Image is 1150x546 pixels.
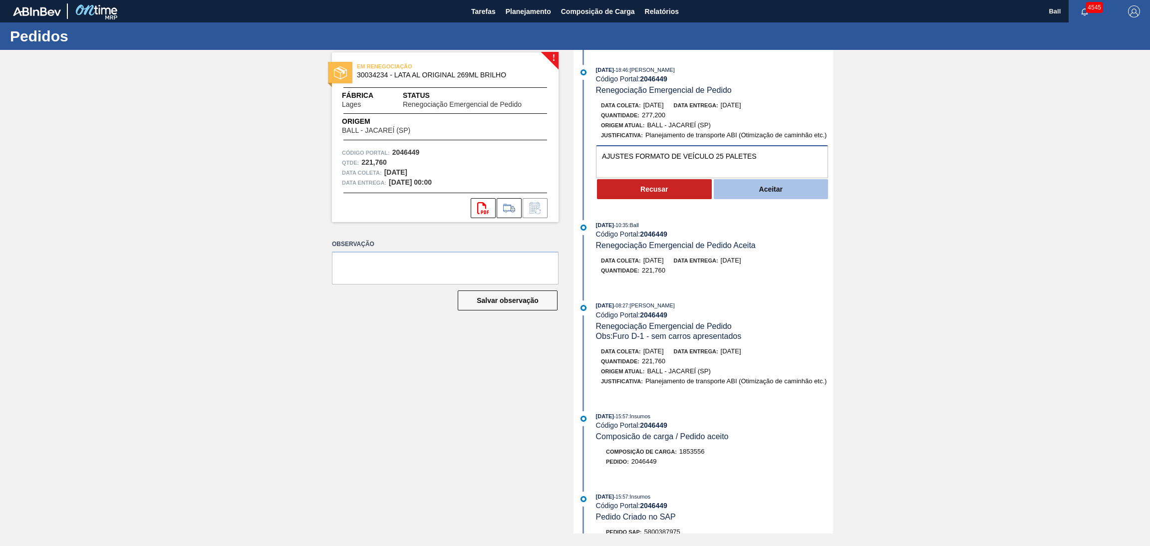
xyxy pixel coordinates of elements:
strong: 2046449 [640,75,667,83]
span: 30034234 - LATA AL ORIGINAL 269ML BRILHO [357,71,538,79]
span: Data entrega: [674,102,718,108]
strong: [DATE] 00:00 [389,178,432,186]
strong: 2046449 [392,148,420,156]
strong: 2046449 [640,230,667,238]
span: Renegociação Emergencial de Pedido [596,322,732,330]
span: Planejamento de transporte ABI (Otimização de caminhão etc.) [645,377,827,385]
span: Qtde : [342,158,359,168]
span: BALL - JACAREÍ (SP) [647,367,710,375]
span: Pedido SAP: [606,529,642,535]
div: Código Portal: [596,421,833,429]
strong: 221,760 [361,158,387,166]
img: Logout [1128,5,1140,17]
span: [DATE] [643,347,664,355]
button: Salvar observação [458,290,558,310]
span: 277,200 [642,111,665,119]
span: 4545 [1086,2,1103,13]
button: Recusar [597,179,712,199]
span: 221,760 [642,357,665,365]
label: Observação [332,237,559,252]
span: [DATE] [721,347,741,355]
span: Quantidade : [601,268,639,273]
span: Data entrega: [342,178,386,188]
span: Data coleta: [342,168,382,178]
span: Justificativa: [601,378,643,384]
span: Planejamento [506,5,551,17]
button: Aceitar [714,179,829,199]
span: 2046449 [631,458,657,465]
span: Composição de Carga [561,5,635,17]
span: 1853556 [679,448,705,455]
button: Notificações [1069,4,1101,18]
span: Lages [342,101,361,108]
span: Planejamento de transporte ABI (Otimização de caminhão etc.) [645,131,827,139]
span: - 15:57 [614,414,628,419]
span: Status [403,90,549,101]
img: atual [580,305,586,311]
span: Composicão de carga / Pedido aceito [596,432,729,441]
span: [DATE] [596,67,614,73]
span: - 18:46 [614,67,628,73]
span: : Insumos [628,413,650,419]
span: EM RENEGOCIAÇÃO [357,61,497,71]
img: status [334,66,347,79]
span: Origem Atual: [601,368,644,374]
span: Data coleta: [601,258,641,264]
span: Data coleta: [601,348,641,354]
span: Origem [342,116,439,127]
span: 221,760 [642,267,665,274]
span: [DATE] [596,302,614,308]
div: Código Portal: [596,230,833,238]
span: [DATE] [596,222,614,228]
textarea: AJUSTES FORMATO DE VEÍCULO 25 PALETES [596,145,828,178]
span: Relatórios [645,5,679,17]
span: Data entrega: [674,258,718,264]
img: TNhmsLtSVTkK8tSr43FrP2fwEKptu5GPRR3wAAAABJRU5ErkJggg== [13,7,61,16]
span: Data coleta: [601,102,641,108]
strong: 2046449 [640,502,667,510]
span: [DATE] [721,257,741,264]
span: : [PERSON_NAME] [628,67,675,73]
span: BALL - JACAREÍ (SP) [342,127,410,134]
span: Renegociação Emergencial de Pedido [403,101,522,108]
span: Origem Atual: [601,122,644,128]
span: Pedido : [606,459,629,465]
h1: Pedidos [10,30,187,42]
span: BALL - JACAREÍ (SP) [647,121,710,129]
span: Renegociação Emergencial de Pedido Aceita [596,241,756,250]
span: - 15:57 [614,494,628,500]
div: Código Portal: [596,502,833,510]
div: Código Portal: [596,311,833,319]
img: atual [580,496,586,502]
span: 5800387975 [644,528,680,536]
span: [DATE] [596,494,614,500]
span: : Ball [628,222,638,228]
span: - 08:27 [614,303,628,308]
span: Obs: Furo D-1 - sem carros apresentados [596,332,742,340]
span: Fábrica [342,90,392,101]
img: atual [580,416,586,422]
span: Quantidade : [601,112,639,118]
span: [DATE] [721,101,741,109]
div: Ir para Composição de Carga [497,198,522,218]
span: Renegociação Emergencial de Pedido [596,86,732,94]
span: Composição de Carga : [606,449,677,455]
span: : Insumos [628,494,650,500]
strong: 2046449 [640,311,667,319]
span: Tarefas [471,5,496,17]
span: Código Portal: [342,148,390,158]
img: atual [580,225,586,231]
span: Quantidade : [601,358,639,364]
span: Justificativa: [601,132,643,138]
strong: [DATE] [384,168,407,176]
span: Data entrega: [674,348,718,354]
div: Informar alteração no pedido [523,198,548,218]
span: [DATE] [643,257,664,264]
span: Pedido Criado no SAP [596,513,676,521]
div: Código Portal: [596,75,833,83]
div: Abrir arquivo PDF [471,198,496,218]
span: [DATE] [643,101,664,109]
span: [DATE] [596,413,614,419]
span: - 10:35 [614,223,628,228]
img: atual [580,69,586,75]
